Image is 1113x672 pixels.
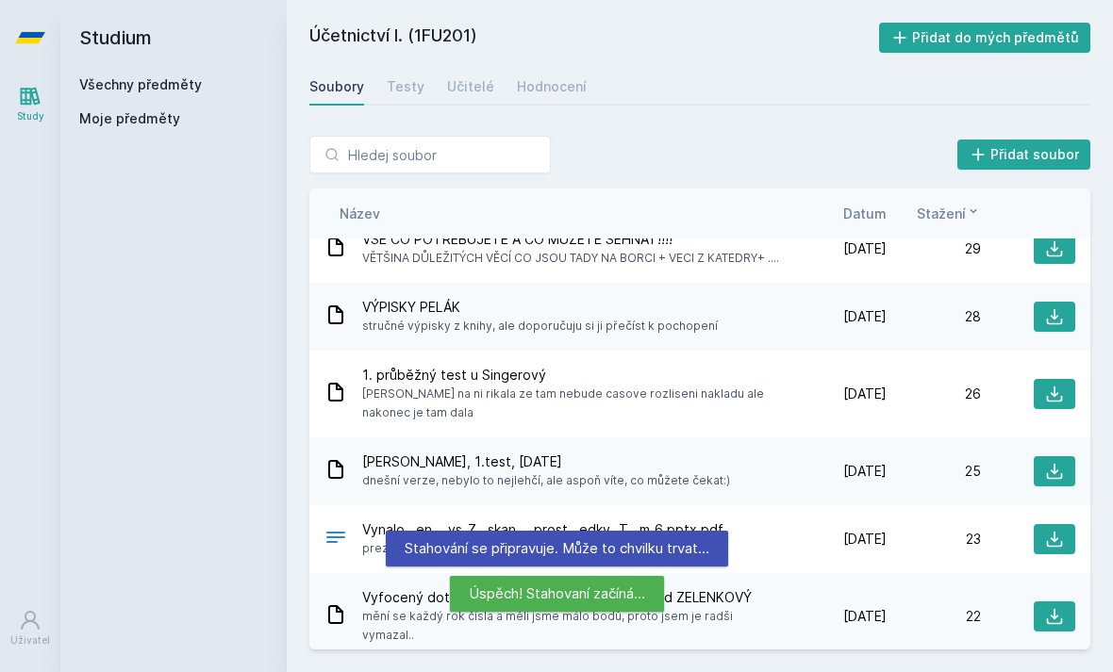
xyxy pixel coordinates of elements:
button: Stažení [917,204,981,223]
button: Datum [843,204,887,223]
span: [DATE] [843,307,887,326]
a: Hodnocení [517,68,587,106]
span: 1. průběžný test u Singerový [362,366,785,385]
a: Study [4,75,57,133]
span: VÝPISKY PELÁK [362,298,718,317]
span: [PERSON_NAME], 1.test, [DATE] [362,452,730,471]
span: Stažení [917,204,966,223]
div: 28 [887,307,981,326]
div: Testy [387,77,424,96]
a: Učitelé [447,68,494,106]
a: Testy [387,68,424,106]
span: [DATE] [843,607,887,626]
div: 22 [887,607,981,626]
button: Název [340,204,380,223]
div: Stahování se připravuje. Může to chvilku trvat… [386,531,728,566]
div: 26 [887,385,981,403]
span: dnešní verze, nebylo to nejlehčí, ale aspoň víte, co můžete čekat:) [362,471,730,490]
div: Učitelé [447,77,494,96]
span: [DATE] [843,385,887,403]
button: Přidat soubor [957,139,1091,170]
span: [PERSON_NAME] na ni rikala ze tam nebude casove rozliseni nakladu ale nakonec je tam dala [362,385,785,422]
div: 25 [887,462,981,481]
div: PDF [324,526,347,553]
div: Uživatel [10,633,50,647]
span: [DATE] [843,530,887,549]
span: prezentace stažená z [DOMAIN_NAME] [362,539,723,558]
span: Moje předměty [79,109,180,128]
a: Soubory [309,68,364,106]
span: stručné výpisky z knihy, ale doporučuju si ji přečíst k pochopení [362,317,718,336]
div: 29 [887,239,981,258]
span: VŠE CO POTŘEBUJETE A CO MŮŽETE SEHNAT!!!! [362,230,779,249]
h2: Účetnictví I. (1FU201) [309,23,879,53]
input: Hledej soubor [309,136,551,173]
span: Vyfocený dotazník ke 3. případovce (Teleqo) od ZELENKOVÝ [362,588,785,607]
button: Přidat do mých předmětů [879,23,1091,53]
span: mění se každý rok čísla a měli jsme málo bodů, proto jsem je radši vymazal.. [362,607,785,645]
span: Vynalo__en___vs_Z__skan___prost__edky._T__m_6.pptx.pdf [362,520,723,539]
span: VĚTŠINA DŮLEŽITÝCH VĚCÍ CO JSOU TADY NA BORCI + VECI Z KATEDRY+ .... [362,249,779,268]
a: Všechny předměty [79,76,202,92]
a: Uživatel [4,599,57,657]
span: [DATE] [843,239,887,258]
div: Hodnocení [517,77,587,96]
div: Study [17,109,44,123]
div: Soubory [309,77,364,96]
span: [DATE] [843,462,887,481]
div: Úspěch! Stahovaní začíná… [450,576,664,612]
div: 23 [887,530,981,549]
